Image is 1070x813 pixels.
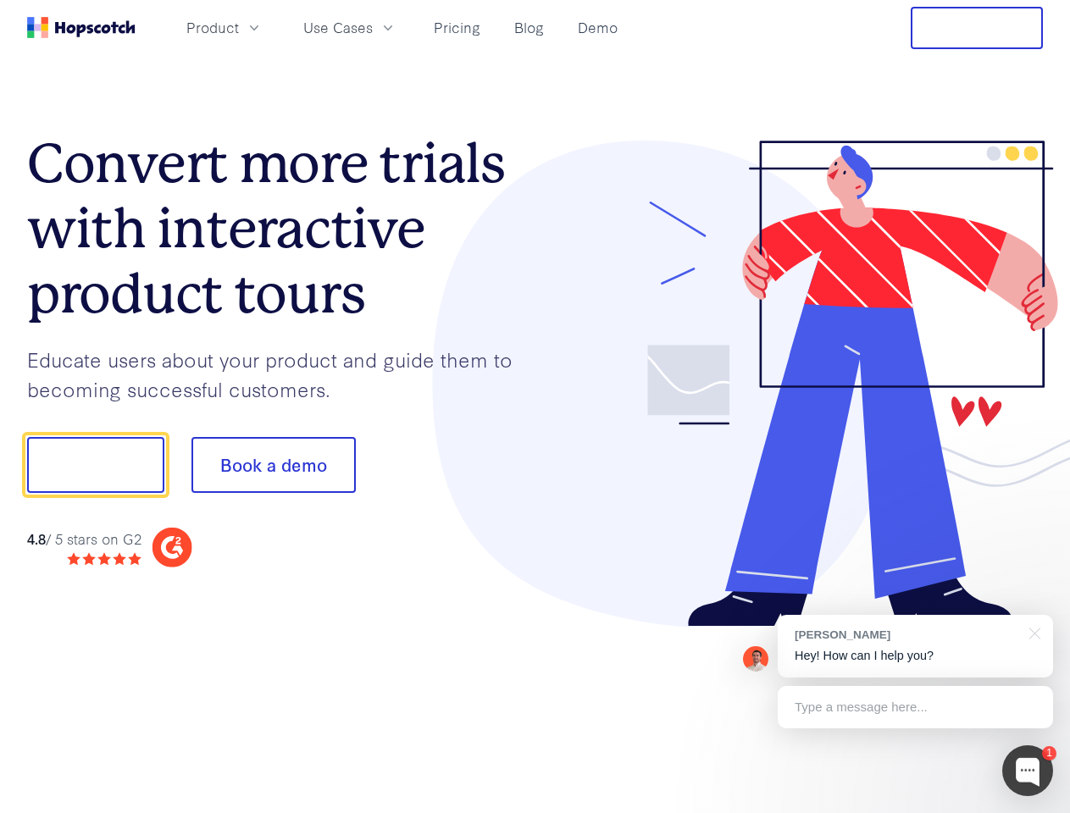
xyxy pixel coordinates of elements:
p: Educate users about your product and guide them to becoming successful customers. [27,345,535,403]
a: Pricing [427,14,487,41]
button: Free Trial [911,7,1043,49]
h1: Convert more trials with interactive product tours [27,131,535,326]
button: Use Cases [293,14,407,41]
strong: 4.8 [27,528,46,548]
span: Product [186,17,239,38]
div: Type a message here... [778,686,1053,728]
button: Book a demo [191,437,356,493]
button: Show me! [27,437,164,493]
a: Demo [571,14,624,41]
div: / 5 stars on G2 [27,528,141,550]
a: Blog [507,14,551,41]
button: Product [176,14,273,41]
p: Hey! How can I help you? [795,647,1036,665]
span: Use Cases [303,17,373,38]
div: [PERSON_NAME] [795,627,1019,643]
img: Mark Spera [743,646,768,672]
div: 1 [1042,746,1056,760]
a: Home [27,17,136,38]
